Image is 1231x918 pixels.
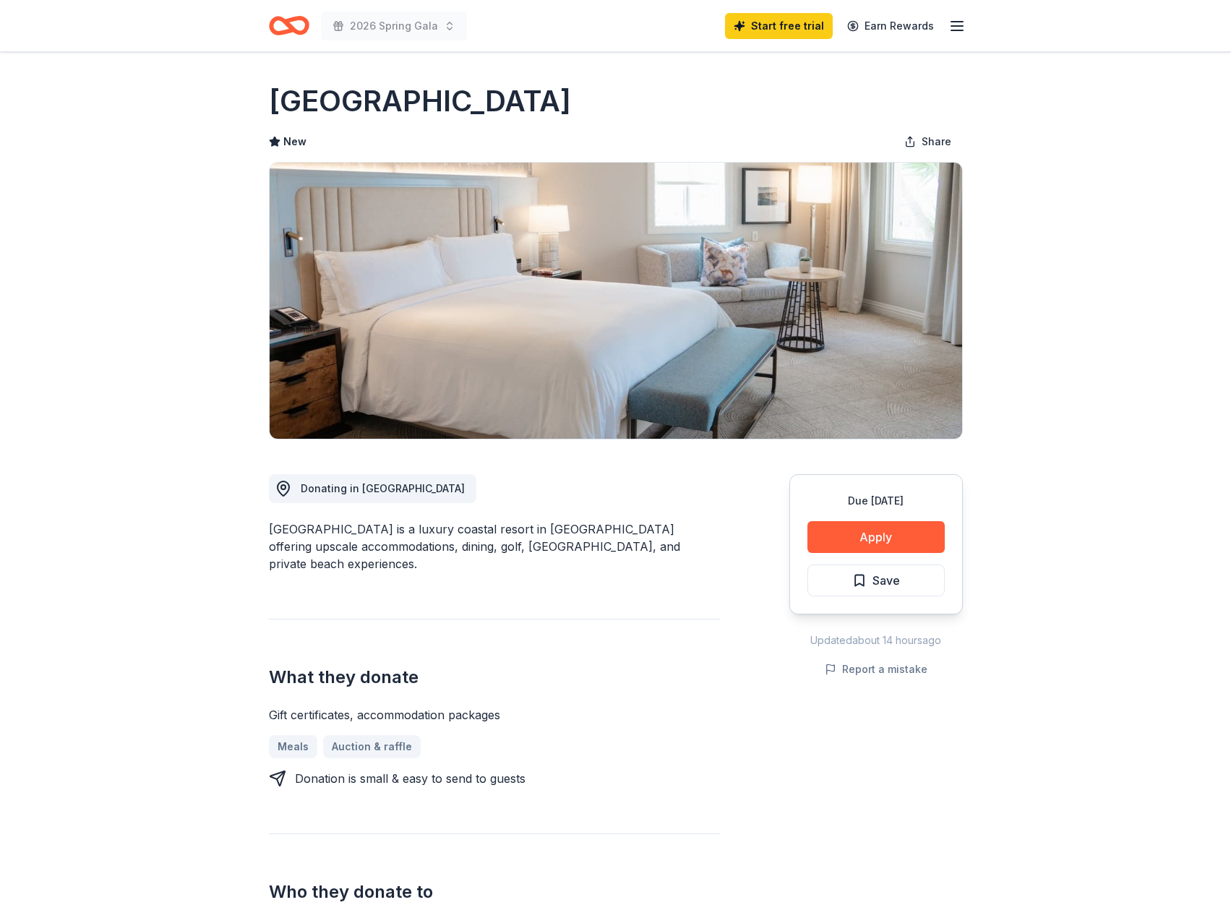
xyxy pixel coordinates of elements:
[269,880,720,904] h2: Who they donate to
[350,17,438,35] span: 2026 Spring Gala
[807,492,945,510] div: Due [DATE]
[295,770,526,787] div: Donation is small & easy to send to guests
[269,735,317,758] a: Meals
[825,661,927,678] button: Report a mistake
[269,81,571,121] h1: [GEOGRAPHIC_DATA]
[323,735,421,758] a: Auction & raffle
[270,163,962,439] img: Image for Waldorf Astoria Monarch Beach Resort & Club
[725,13,833,39] a: Start free trial
[807,521,945,553] button: Apply
[269,9,309,43] a: Home
[269,666,720,689] h2: What they donate
[789,632,963,649] div: Updated about 14 hours ago
[922,133,951,150] span: Share
[807,565,945,596] button: Save
[838,13,943,39] a: Earn Rewards
[872,571,900,590] span: Save
[269,520,720,572] div: [GEOGRAPHIC_DATA] is a luxury coastal resort in [GEOGRAPHIC_DATA] offering upscale accommodations...
[283,133,306,150] span: New
[301,482,465,494] span: Donating in [GEOGRAPHIC_DATA]
[321,12,467,40] button: 2026 Spring Gala
[893,127,963,156] button: Share
[269,706,720,724] div: Gift certificates, accommodation packages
